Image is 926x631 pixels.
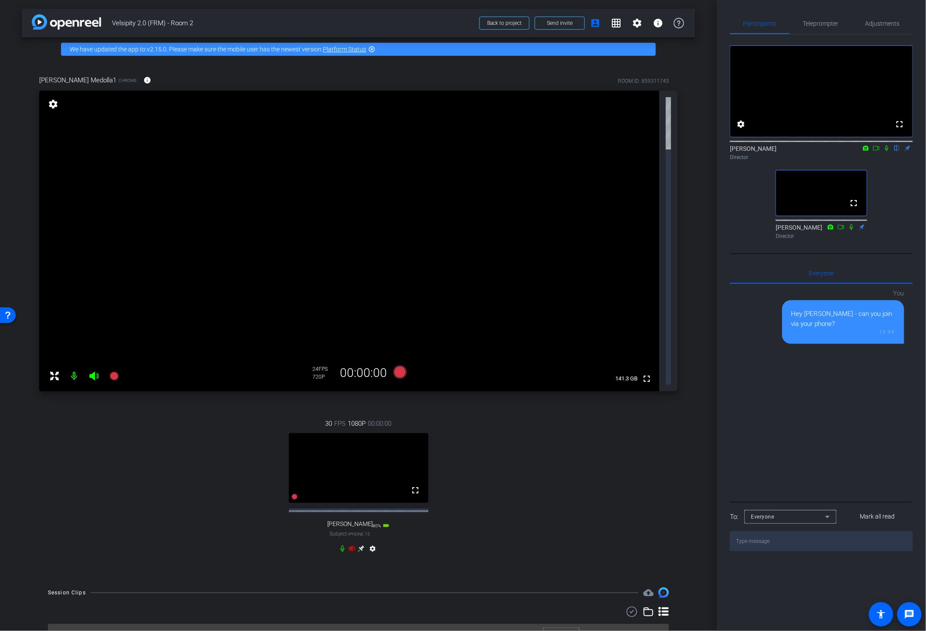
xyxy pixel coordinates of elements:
[32,14,101,30] img: app-logo
[143,76,151,84] mat-icon: info
[653,18,663,28] mat-icon: info
[61,43,656,56] div: We have updated the app to v2.15.0. Please make sure the mobile user has the newest version.
[865,20,900,27] span: Adjustments
[348,419,366,428] span: 1080P
[373,523,381,528] span: 80%
[39,75,116,85] span: [PERSON_NAME] Medolla1
[48,588,86,597] div: Session Clips
[590,18,600,28] mat-icon: account_box
[326,419,332,428] span: 30
[479,17,529,30] button: Back to project
[335,366,393,380] div: 00:00:00
[776,232,867,240] div: Director
[643,587,654,598] span: Destinations for your clips
[612,373,641,384] span: 141.3 GB
[643,587,654,598] mat-icon: cloud_upload
[313,366,335,373] div: 24
[776,223,867,240] div: [PERSON_NAME]
[736,119,746,129] mat-icon: settings
[730,144,913,161] div: [PERSON_NAME]
[860,512,895,521] span: Mark all read
[330,530,370,538] span: Subject
[849,198,859,208] mat-icon: fullscreen
[803,20,839,27] span: Teleprompter
[730,153,913,161] div: Director
[791,329,895,335] div: 12:59
[349,532,370,536] span: iPhone 15
[547,20,573,27] span: Send invite
[368,419,392,428] span: 00:00:00
[895,119,905,129] mat-icon: fullscreen
[876,609,886,620] mat-icon: accessibility
[119,77,137,84] span: Chrome
[842,509,913,525] button: Mark all read
[368,46,375,53] mat-icon: highlight_off
[535,17,585,30] button: Send invite
[487,20,522,26] span: Back to project
[335,419,346,428] span: FPS
[367,545,378,556] mat-icon: settings
[904,609,915,620] mat-icon: message
[751,514,774,520] span: Everyone
[782,288,904,299] div: You
[632,18,642,28] mat-icon: settings
[658,587,669,598] img: Session clips
[641,373,652,384] mat-icon: fullscreen
[611,18,621,28] mat-icon: grid_on
[47,99,59,109] mat-icon: settings
[323,46,366,53] a: Platform Status
[743,20,777,27] span: Participants
[892,144,902,152] mat-icon: flip
[383,522,390,529] mat-icon: battery_std
[313,373,335,380] div: 720P
[112,14,474,32] span: Velsipity 2.0 (FRM) - Room 2
[347,531,349,537] span: -
[791,309,895,329] div: Hey [PERSON_NAME] - can you join via your phone?
[319,366,328,372] span: FPS
[618,77,669,85] div: ROOM ID: 859311745
[809,270,834,276] span: Everyone
[410,485,421,495] mat-icon: fullscreen
[730,512,738,522] div: To:
[327,520,373,528] span: [PERSON_NAME]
